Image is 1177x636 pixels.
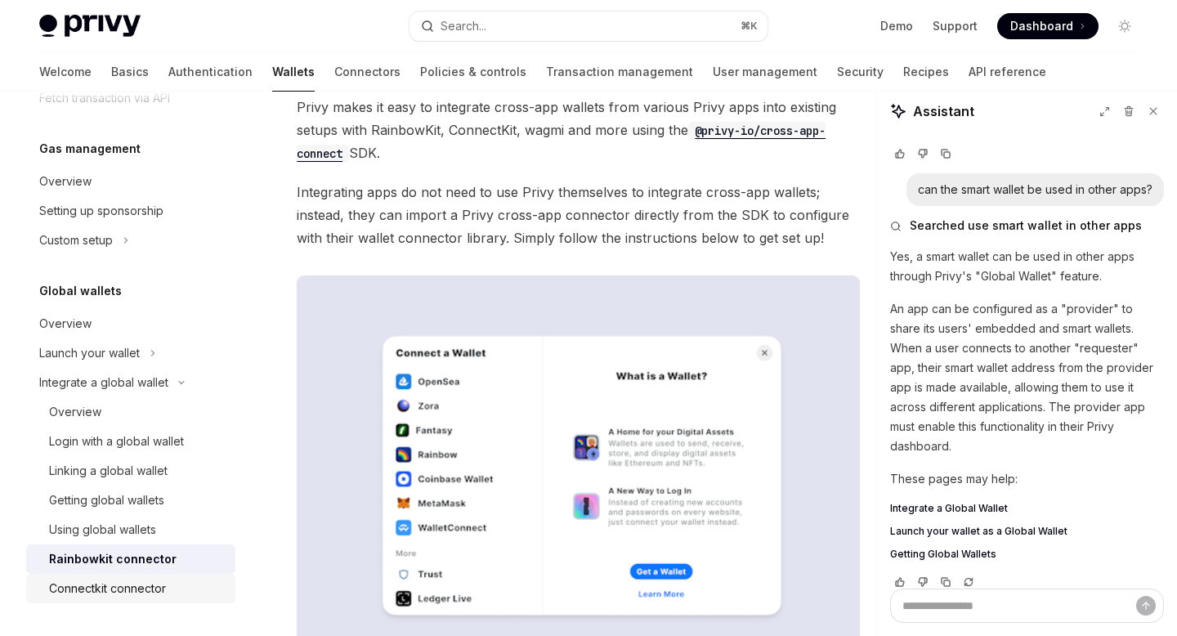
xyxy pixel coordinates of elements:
[26,574,235,603] a: Connectkit connector
[39,172,92,191] div: Overview
[39,15,141,38] img: light logo
[49,490,164,510] div: Getting global wallets
[903,52,949,92] a: Recipes
[39,373,168,392] div: Integrate a global wallet
[969,52,1046,92] a: API reference
[1010,18,1073,34] span: Dashboard
[26,486,235,515] a: Getting global wallets
[741,20,758,33] span: ⌘ K
[933,18,978,34] a: Support
[890,502,1008,515] span: Integrate a Global Wallet
[713,52,817,92] a: User management
[39,281,122,301] h5: Global wallets
[39,314,92,334] div: Overview
[890,548,1164,561] a: Getting Global Wallets
[297,181,860,249] span: Integrating apps do not need to use Privy themselves to integrate cross-app wallets; instead, the...
[26,196,235,226] a: Setting up sponsorship
[49,520,156,540] div: Using global wallets
[39,231,113,250] div: Custom setup
[39,52,92,92] a: Welcome
[297,96,860,164] span: Privy makes it easy to integrate cross-app wallets from various Privy apps into existing setups w...
[837,52,884,92] a: Security
[26,456,235,486] a: Linking a global wallet
[913,101,974,121] span: Assistant
[1136,596,1156,616] button: Send message
[39,343,140,363] div: Launch your wallet
[49,402,101,422] div: Overview
[890,299,1164,456] p: An app can be configured as a "provider" to share its users' embedded and smart wallets. When a u...
[26,515,235,544] a: Using global wallets
[890,502,1164,515] a: Integrate a Global Wallet
[334,52,401,92] a: Connectors
[546,52,693,92] a: Transaction management
[26,544,235,574] a: Rainbowkit connector
[890,217,1164,234] button: Searched use smart wallet in other apps
[49,579,166,598] div: Connectkit connector
[890,247,1164,286] p: Yes, a smart wallet can be used in other apps through Privy's "Global Wallet" feature.
[910,217,1142,234] span: Searched use smart wallet in other apps
[49,432,184,451] div: Login with a global wallet
[26,309,235,338] a: Overview
[409,11,767,41] button: Search...⌘K
[890,525,1164,538] a: Launch your wallet as a Global Wallet
[890,469,1164,489] p: These pages may help:
[49,549,177,569] div: Rainbowkit connector
[111,52,149,92] a: Basics
[880,18,913,34] a: Demo
[168,52,253,92] a: Authentication
[26,427,235,456] a: Login with a global wallet
[997,13,1099,39] a: Dashboard
[890,548,996,561] span: Getting Global Wallets
[918,181,1152,198] div: can the smart wallet be used in other apps?
[26,167,235,196] a: Overview
[420,52,526,92] a: Policies & controls
[39,201,163,221] div: Setting up sponsorship
[1112,13,1138,39] button: Toggle dark mode
[26,397,235,427] a: Overview
[297,122,826,161] a: @privy-io/cross-app-connect
[890,525,1067,538] span: Launch your wallet as a Global Wallet
[441,16,486,36] div: Search...
[39,139,141,159] h5: Gas management
[49,461,168,481] div: Linking a global wallet
[272,52,315,92] a: Wallets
